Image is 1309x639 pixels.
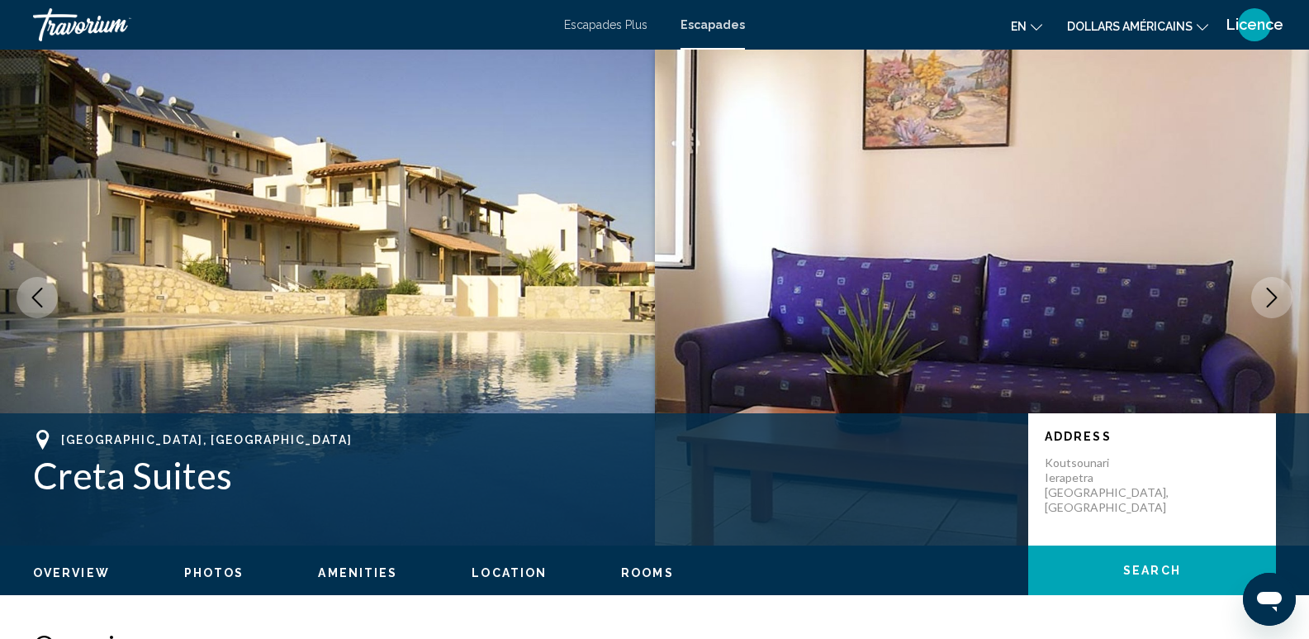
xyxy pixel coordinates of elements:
p: Koutsounari Ierapetra [GEOGRAPHIC_DATA], [GEOGRAPHIC_DATA] [1045,455,1177,515]
button: Previous image [17,277,58,318]
a: Travorium [33,8,548,41]
p: Address [1045,430,1259,443]
span: Location [472,566,547,579]
span: Search [1123,565,1181,578]
button: Menu utilisateur [1233,7,1276,42]
span: Amenities [318,566,397,579]
span: [GEOGRAPHIC_DATA], [GEOGRAPHIC_DATA] [61,433,352,446]
button: Changer de devise [1067,14,1208,38]
span: Overview [33,566,110,579]
span: Photos [184,566,244,579]
button: Location [472,565,547,580]
button: Search [1028,546,1276,595]
a: Escapades [681,18,745,31]
button: Overview [33,565,110,580]
h1: Creta Suites [33,454,1012,497]
font: en [1011,20,1027,33]
a: Escapades Plus [564,18,647,31]
button: Changer de langue [1011,14,1042,38]
button: Amenities [318,565,397,580]
span: Rooms [621,566,674,579]
iframe: Bouton de lancement de la fenêtre de messagerie [1243,573,1296,626]
button: Photos [184,565,244,580]
button: Rooms [621,565,674,580]
font: Licence [1226,16,1283,33]
font: dollars américains [1067,20,1193,33]
button: Next image [1251,277,1292,318]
